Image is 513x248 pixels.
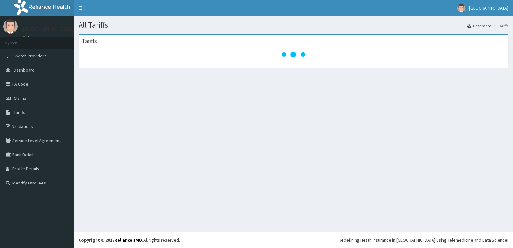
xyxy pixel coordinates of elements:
[14,109,25,115] span: Tariffs
[79,237,143,243] strong: Copyright © 2017 .
[281,42,306,67] svg: audio-loading
[14,67,35,73] span: Dashboard
[3,19,18,34] img: User Image
[22,35,38,39] a: Online
[14,95,26,101] span: Claims
[14,53,46,59] span: Switch Providers
[457,4,465,12] img: User Image
[79,21,508,29] h1: All Tariffs
[114,237,142,243] a: RelianceHMO
[74,232,513,248] footer: All rights reserved.
[82,38,97,44] h3: Tariffs
[492,23,508,29] li: Tariffs
[22,26,75,32] p: [GEOGRAPHIC_DATA]
[469,5,508,11] span: [GEOGRAPHIC_DATA]
[467,23,491,29] a: Dashboard
[339,237,508,243] div: Redefining Heath Insurance in [GEOGRAPHIC_DATA] using Telemedicine and Data Science!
